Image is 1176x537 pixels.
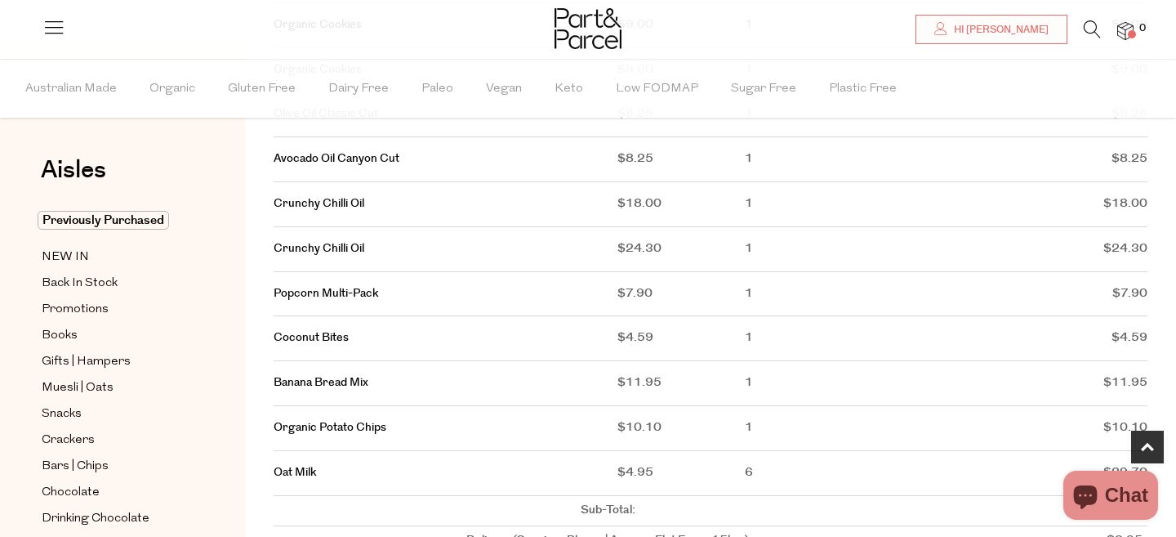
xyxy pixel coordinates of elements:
a: Avocado Oil Canyon Cut [274,150,399,167]
inbox-online-store-chat: Shopify online store chat [1058,471,1163,524]
td: 1 [745,361,942,406]
td: $24.30 [942,227,1147,272]
td: $4.95 [617,451,745,496]
span: Drinking Chocolate [42,509,149,529]
span: Sugar Free [731,60,796,118]
td: 1 [745,227,942,272]
a: Chocolate [42,482,190,503]
span: Hi [PERSON_NAME] [950,23,1049,37]
td: $7.90 [617,272,745,317]
span: Vegan [486,60,522,118]
td: $7.90 [942,272,1147,317]
td: 6 [745,451,942,496]
td: 1 [745,406,942,451]
td: $24.30 [617,227,745,272]
td: 1 [745,182,942,227]
span: 0 [1135,21,1150,36]
span: Bars | Chips [42,457,109,477]
span: Previously Purchased [38,211,169,230]
span: Promotions [42,300,109,320]
a: Organic Potato Chips [274,419,386,436]
span: Chocolate [42,483,100,503]
a: Crunchy Chilli Oil [274,195,364,212]
a: Muesli | Oats [42,378,190,398]
a: Previously Purchased [42,211,190,230]
a: Promotions [42,299,190,320]
td: 1 [745,272,942,317]
td: $4.59 [942,316,1147,361]
td: $4.59 [617,316,745,361]
td: 1 [745,137,942,182]
span: Crackers [42,431,95,450]
td: $18.00 [942,182,1147,227]
span: Aisles [41,152,106,188]
td: $29.70 [942,451,1147,496]
img: Part&Parcel [555,8,621,49]
a: Oat Milk [274,464,316,481]
a: NEW IN [42,247,190,267]
span: Gluten Free [228,60,296,118]
a: Crunchy Chilli Oil [274,240,364,257]
a: Back In Stock [42,273,190,293]
a: 0 [1117,22,1134,39]
span: Back In Stock [42,274,118,293]
a: Bars | Chips [42,456,190,477]
a: Drinking Chocolate [42,508,190,529]
span: Organic [149,60,195,118]
a: Popcorn Multi-Pack [274,285,378,302]
td: $8.25 [942,137,1147,182]
a: Banana Bread Mix [274,374,368,391]
td: $18.00 [617,182,745,227]
a: Aisles [41,158,106,199]
span: Muesli | Oats [42,378,114,398]
span: Australian Made [25,60,117,118]
td: $11.95 [942,361,1147,406]
span: Books [42,326,78,346]
td: 1 [745,316,942,361]
a: Coconut Bites [274,329,349,346]
td: Sub-Total: [274,496,942,526]
td: $10.10 [617,406,745,451]
span: Snacks [42,405,82,424]
td: $8.25 [617,137,745,182]
td: $159.49 [942,496,1147,526]
td: $10.10 [942,406,1147,451]
td: $11.95 [617,361,745,406]
span: Gifts | Hampers [42,352,131,372]
span: NEW IN [42,248,89,267]
span: Low FODMAP [616,60,698,118]
a: Snacks [42,404,190,424]
a: Crackers [42,430,190,450]
span: Dairy Free [328,60,389,118]
span: Keto [555,60,583,118]
a: Gifts | Hampers [42,351,190,372]
span: Paleo [421,60,453,118]
a: Books [42,325,190,346]
span: Plastic Free [829,60,897,118]
a: Hi [PERSON_NAME] [915,15,1067,44]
